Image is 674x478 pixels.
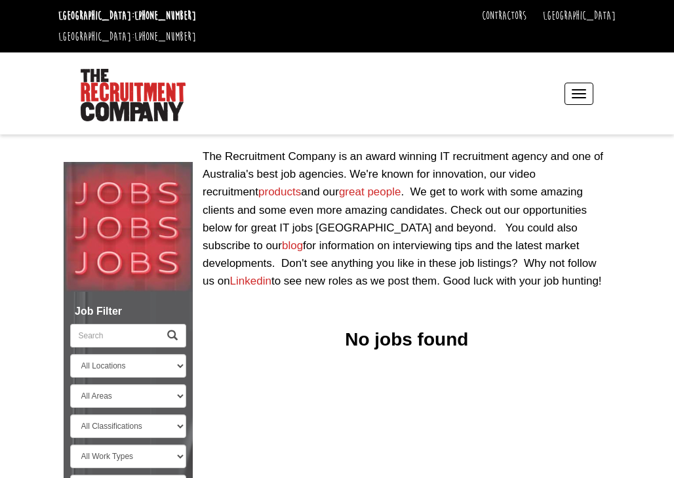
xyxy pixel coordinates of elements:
img: Jobs, Jobs, Jobs [64,162,193,292]
img: The Recruitment Company [81,69,186,121]
a: [GEOGRAPHIC_DATA] [543,9,616,23]
li: [GEOGRAPHIC_DATA]: [55,26,199,47]
a: [PHONE_NUMBER] [134,30,196,44]
input: Search [70,324,160,348]
a: products [258,186,301,198]
a: [PHONE_NUMBER] [134,9,196,23]
p: The Recruitment Company is an award winning IT recruitment agency and one of Australia's best job... [203,148,611,290]
h3: No jobs found [203,330,611,350]
a: blog [282,239,303,252]
li: [GEOGRAPHIC_DATA]: [55,5,199,26]
a: Contractors [482,9,526,23]
a: great people [339,186,401,198]
a: Linkedin [230,275,271,287]
h5: Job Filter [70,306,187,317]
